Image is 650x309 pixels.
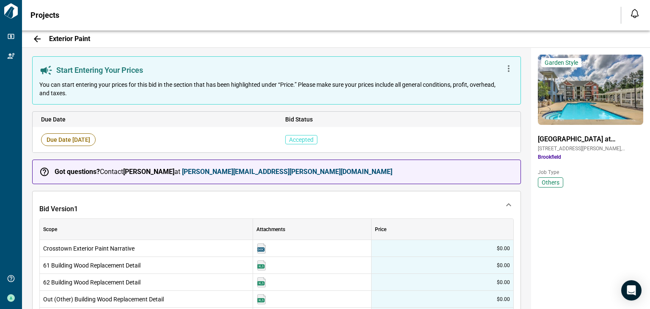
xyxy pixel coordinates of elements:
[49,35,90,43] span: Exterior Paint
[542,178,559,187] span: Others
[628,7,642,20] button: Open notification feed
[372,219,514,240] div: Price
[538,154,643,160] span: Brookfield
[538,55,643,125] img: property-asset
[43,278,249,287] span: 62 Building Wood Replacement Detail
[43,295,249,303] span: Out (Other) Building Wood Replacement Detail
[497,296,510,303] span: $0.00
[497,279,510,286] span: $0.00
[56,66,143,74] span: Start Entering Your Prices
[41,115,268,124] span: Due Date
[43,261,249,270] span: 61 Building Wood Replacement Detail
[30,11,59,19] span: Projects
[538,135,643,143] span: [GEOGRAPHIC_DATA] at [GEOGRAPHIC_DATA]
[256,226,285,233] span: Attachments
[538,145,643,152] span: [STREET_ADDRESS][PERSON_NAME] , [GEOGRAPHIC_DATA] , NC
[256,294,267,304] img: Out Buildings Wood Replacement.xlsx
[497,245,510,252] span: $0.00
[33,191,521,218] div: Bid Version1
[40,219,253,240] div: Scope
[41,133,96,146] span: Due Date [DATE]
[55,168,392,176] span: Contact at
[182,168,392,176] a: [PERSON_NAME][EMAIL_ADDRESS][PERSON_NAME][DOMAIN_NAME]
[123,168,174,176] strong: [PERSON_NAME]
[545,59,578,66] span: Garden Style
[256,260,267,270] img: Buildings 61 Wood Replacement.xlsx
[43,244,249,253] span: Crosstown Exterior Paint Narrative
[285,135,317,144] span: Accepted
[538,169,643,176] span: Job Type
[621,280,642,301] div: Open Intercom Messenger
[500,63,514,77] button: more
[256,243,267,254] img: Crosstown at Chapel Hill Ext. Paint Narrative.docx
[256,277,267,287] img: Buildings 62 Wood Replacement.xlsx
[497,262,510,269] span: $0.00
[43,219,57,240] div: Scope
[39,80,500,97] span: You can start entering your prices for this bid in the section that has been highlighted under “P...
[39,205,78,213] span: Bid Version 1
[285,115,512,124] span: Bid Status
[55,168,100,176] strong: Got questions?
[375,219,386,240] div: Price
